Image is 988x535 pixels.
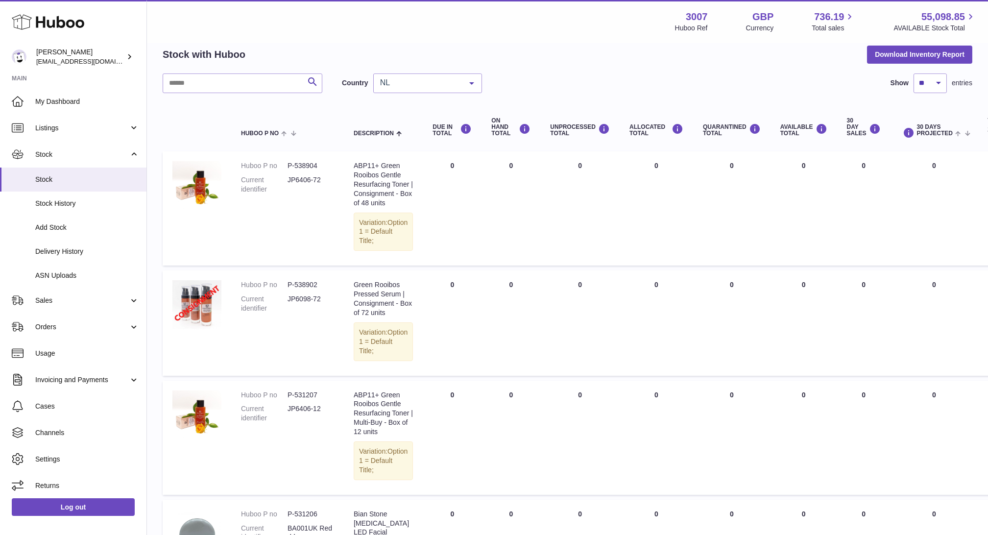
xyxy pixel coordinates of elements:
span: Returns [35,481,139,490]
span: Channels [35,428,139,438]
dd: JP6406-72 [288,175,334,194]
td: 0 [423,151,482,266]
dd: P-531207 [288,390,334,400]
img: product image [172,280,221,329]
div: 30 DAY SALES [847,118,881,137]
div: Variation: [354,322,413,361]
td: 0 [423,270,482,375]
div: ALLOCATED Total [629,123,683,137]
span: Stock [35,175,139,184]
td: 0 [771,381,837,495]
span: 0 [730,510,734,518]
span: Cases [35,402,139,411]
td: 0 [423,381,482,495]
label: Show [891,78,909,88]
a: 55,098.85 AVAILABLE Stock Total [893,10,976,33]
td: 0 [482,151,540,266]
div: ON HAND Total [491,118,530,137]
span: Usage [35,349,139,358]
span: Option 1 = Default Title; [359,447,408,474]
span: Option 1 = Default Title; [359,328,408,355]
span: 736.19 [814,10,844,24]
td: 0 [482,381,540,495]
dt: Huboo P no [241,161,288,170]
dt: Huboo P no [241,390,288,400]
div: ABP11+ Green Rooibos Gentle Resurfacing Toner | Multi-Buy - Box of 12 units [354,390,413,437]
dd: JP6098-72 [288,294,334,313]
dt: Current identifier [241,294,288,313]
a: 736.19 Total sales [812,10,855,33]
span: Listings [35,123,129,133]
a: Log out [12,498,135,516]
label: Country [342,78,368,88]
img: product image [172,161,221,210]
td: 0 [891,151,978,266]
td: 0 [891,381,978,495]
td: 0 [620,270,693,375]
td: 0 [620,151,693,266]
td: 0 [771,270,837,375]
div: AVAILABLE Total [780,123,827,137]
td: 0 [771,151,837,266]
td: 0 [891,270,978,375]
div: Variation: [354,213,413,251]
div: Currency [746,24,774,33]
dt: Current identifier [241,175,288,194]
div: UNPROCESSED Total [550,123,610,137]
div: QUARANTINED Total [703,123,761,137]
span: ASN Uploads [35,271,139,280]
span: Invoicing and Payments [35,375,129,385]
strong: 3007 [686,10,708,24]
dd: P-538902 [288,280,334,290]
td: 0 [540,381,620,495]
img: bevmay@maysama.com [12,49,26,64]
td: 0 [837,151,891,266]
dt: Current identifier [241,404,288,423]
span: NL [378,78,462,88]
dt: Huboo P no [241,510,288,519]
span: Sales [35,296,129,305]
dt: Huboo P no [241,280,288,290]
span: Huboo P no [241,130,279,137]
span: Add Stock [35,223,139,232]
div: DUE IN TOTAL [433,123,472,137]
h2: Stock with Huboo [163,48,245,61]
div: [PERSON_NAME] [36,48,124,66]
span: Option 1 = Default Title; [359,219,408,245]
div: Green Rooibos Pressed Serum | Consignment - Box of 72 units [354,280,413,317]
strong: GBP [752,10,773,24]
img: product image [172,390,221,439]
span: Delivery History [35,247,139,256]
span: 55,098.85 [921,10,965,24]
td: 0 [540,151,620,266]
div: ABP11+ Green Rooibos Gentle Resurfacing Toner | Consignment - Box of 48 units [354,161,413,207]
span: Stock History [35,199,139,208]
span: [EMAIL_ADDRESS][DOMAIN_NAME] [36,57,144,65]
div: Huboo Ref [675,24,708,33]
span: 0 [730,281,734,289]
span: 30 DAYS PROJECTED [917,124,953,137]
td: 0 [620,381,693,495]
span: Settings [35,455,139,464]
td: 0 [837,381,891,495]
td: 0 [540,270,620,375]
button: Download Inventory Report [867,46,972,63]
span: Orders [35,322,129,332]
span: AVAILABLE Stock Total [893,24,976,33]
td: 0 [837,270,891,375]
span: Stock [35,150,129,159]
span: 0 [730,162,734,170]
span: entries [952,78,972,88]
dd: P-531206 [288,510,334,519]
span: Total sales [812,24,855,33]
span: 0 [730,391,734,399]
td: 0 [482,270,540,375]
div: Variation: [354,441,413,480]
span: Description [354,130,394,137]
span: My Dashboard [35,97,139,106]
dd: JP6406-12 [288,404,334,423]
dd: P-538904 [288,161,334,170]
